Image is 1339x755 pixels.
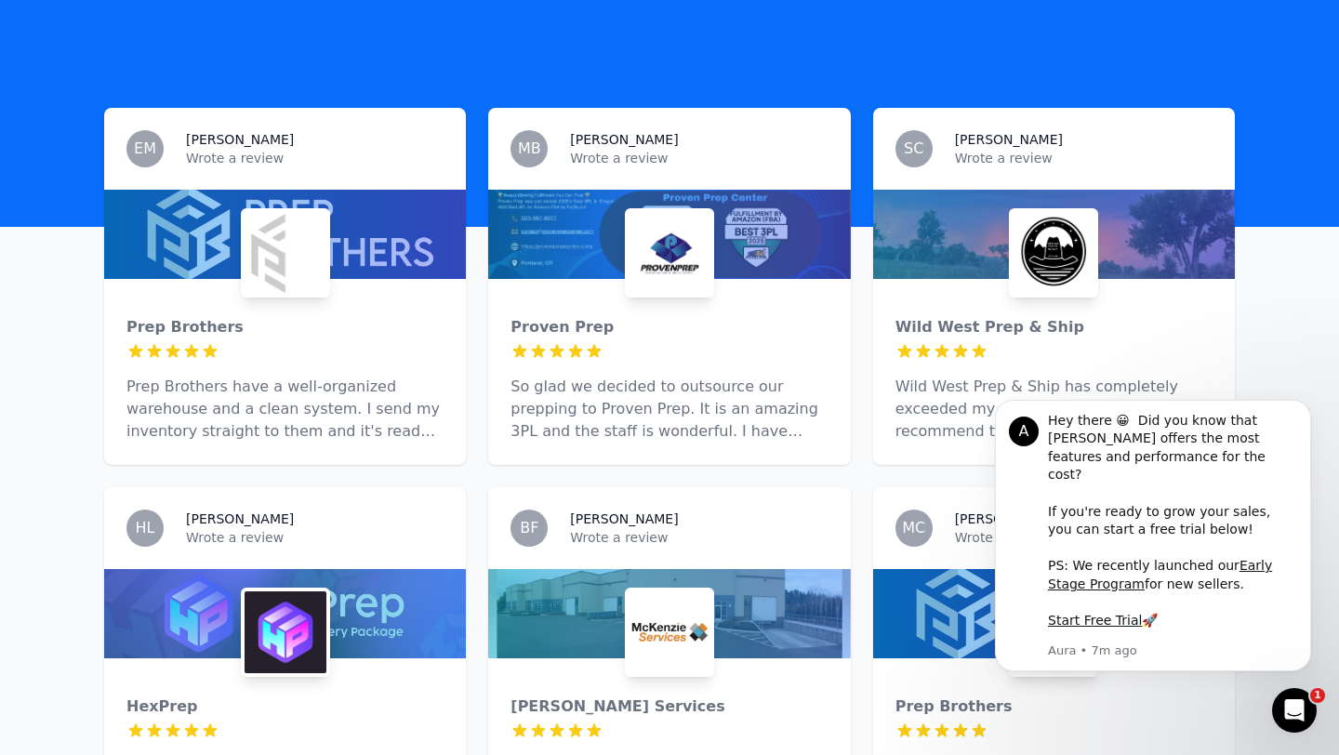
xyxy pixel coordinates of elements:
[134,141,156,156] span: EM
[245,212,326,294] img: Prep Brothers
[955,510,1063,528] h3: [PERSON_NAME]
[967,390,1339,705] iframe: Intercom notifications message
[1272,688,1317,733] iframe: Intercom live chat
[955,149,1213,167] p: Wrote a review
[518,141,541,156] span: MB
[1013,212,1094,294] img: Wild West Prep & Ship
[186,510,294,528] h3: [PERSON_NAME]
[895,695,1213,718] div: Prep Brothers
[570,510,678,528] h3: [PERSON_NAME]
[186,130,294,149] h3: [PERSON_NAME]
[186,528,444,547] p: Wrote a review
[488,108,850,465] a: MB[PERSON_NAME]Wrote a reviewProven PrepProven PrepSo glad we decided to outsource our prepping t...
[902,521,925,536] span: MC
[895,376,1213,443] p: Wild West Prep & Ship has completely exceeded my expectations. I highly recommend them. After swi...
[955,130,1063,149] h3: [PERSON_NAME]
[895,316,1213,338] div: Wild West Prep & Ship
[570,149,828,167] p: Wrote a review
[629,212,710,294] img: Proven Prep
[186,149,444,167] p: Wrote a review
[570,528,828,547] p: Wrote a review
[104,108,466,465] a: EM[PERSON_NAME]Wrote a reviewPrep BrothersPrep BrothersPrep Brothers have a well-organized wareho...
[629,591,710,673] img: McKenzie Services
[126,695,444,718] div: HexPrep
[126,376,444,443] p: Prep Brothers have a well-organized warehouse and a clean system. I send my inventory straight to...
[570,130,678,149] h3: [PERSON_NAME]
[520,521,538,536] span: BF
[510,376,828,443] p: So glad we decided to outsource our prepping to Proven Prep. It is an amazing 3PL and the staff i...
[955,528,1213,547] p: Wrote a review
[904,141,923,156] span: SC
[510,316,828,338] div: Proven Prep
[1310,688,1325,703] span: 1
[126,316,444,338] div: Prep Brothers
[510,695,828,718] div: [PERSON_NAME] Services
[136,521,155,536] span: HL
[245,591,326,673] img: HexPrep
[873,108,1235,465] a: SC[PERSON_NAME]Wrote a reviewWild West Prep & ShipWild West Prep & ShipWild West Prep & Ship has ...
